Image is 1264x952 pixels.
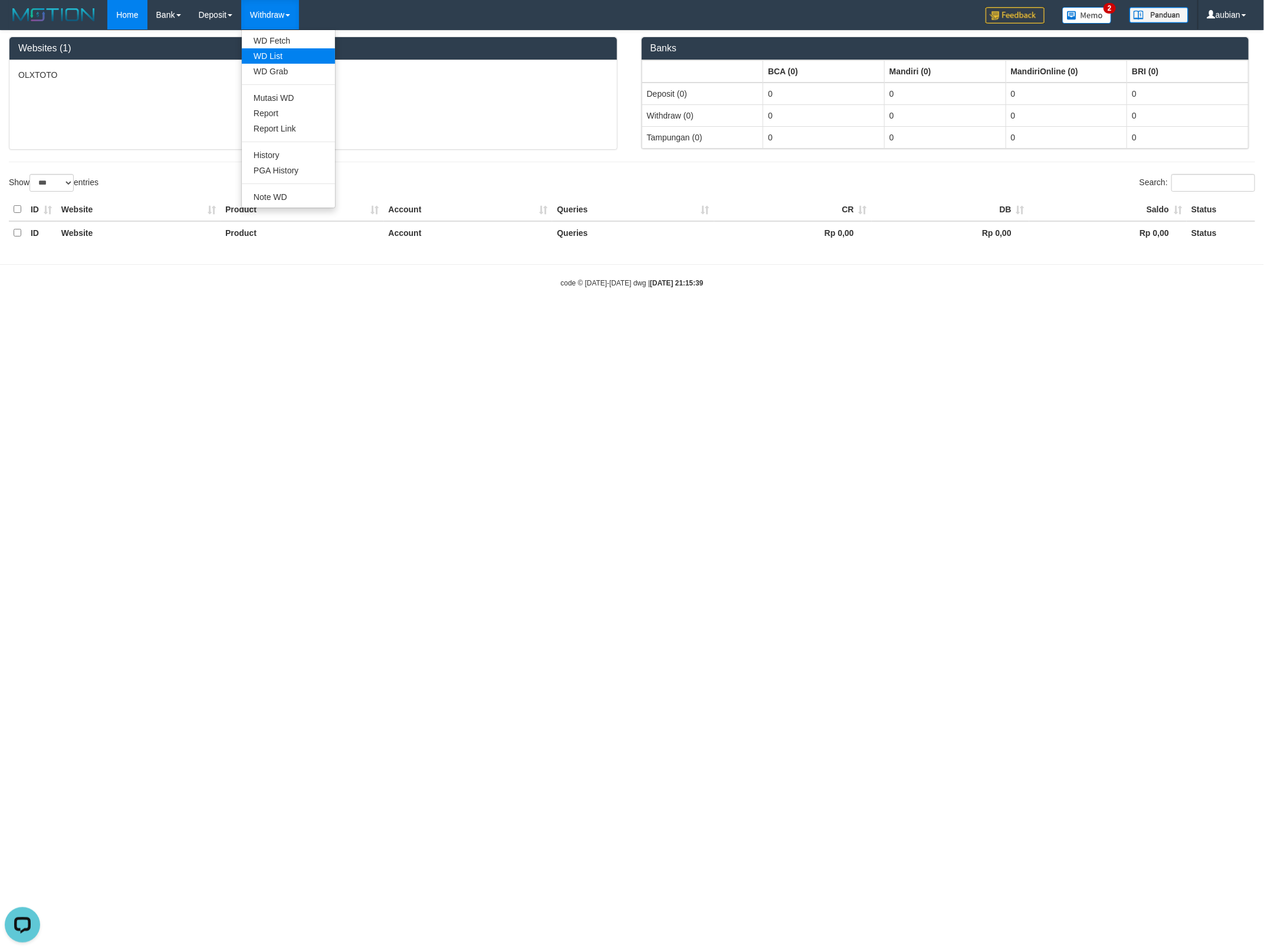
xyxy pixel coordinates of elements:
img: panduan.png [1130,7,1189,23]
td: 0 [1127,104,1249,126]
th: Status [1187,221,1255,244]
th: Product [221,198,383,221]
th: Saldo [1029,198,1187,221]
button: Open LiveChat chat widget [5,5,40,40]
a: WD Fetch [242,33,335,48]
img: Button%20Memo.svg [1062,7,1112,24]
th: Group: activate to sort column ascending [1127,60,1249,83]
th: Queries [552,221,714,244]
label: Show entries [9,174,99,192]
td: 0 [1127,83,1249,105]
th: Rp 0,00 [1029,221,1187,244]
td: 0 [763,126,885,148]
td: 0 [1006,104,1127,126]
th: Product [221,221,383,244]
td: 0 [1127,126,1249,148]
td: 0 [884,104,1006,126]
img: MOTION_logo.png [9,6,99,24]
h3: Banks [651,43,1240,54]
td: Tampungan (0) [642,126,763,148]
th: Website [57,198,221,221]
td: 0 [884,83,1006,105]
th: ID [26,221,57,244]
img: Feedback.jpg [986,7,1045,24]
a: Report [242,106,335,121]
td: 0 [1006,83,1127,105]
th: Group: activate to sort column ascending [1006,60,1127,83]
strong: [DATE] 21:15:39 [650,279,703,287]
th: Group: activate to sort column ascending [642,60,763,83]
th: Account [384,221,553,244]
th: DB [872,198,1029,221]
th: Group: activate to sort column ascending [763,60,885,83]
h3: Websites (1) [18,43,608,54]
input: Search: [1171,174,1255,192]
a: PGA History [242,163,335,178]
a: Note WD [242,189,335,205]
td: Withdraw (0) [642,104,763,126]
th: Group: activate to sort column ascending [884,60,1006,83]
td: 0 [763,104,885,126]
td: Deposit (0) [642,83,763,105]
th: ID [26,198,57,221]
span: 2 [1104,3,1116,14]
th: Rp 0,00 [872,221,1029,244]
label: Search: [1140,174,1255,192]
a: WD List [242,48,335,64]
a: Mutasi WD [242,90,335,106]
select: Showentries [29,174,74,192]
p: OLXTOTO [18,69,608,81]
a: History [242,147,335,163]
td: 0 [763,83,885,105]
th: Rp 0,00 [714,221,872,244]
td: 0 [884,126,1006,148]
a: WD Grab [242,64,335,79]
th: CR [714,198,872,221]
small: code © [DATE]-[DATE] dwg | [561,279,704,287]
th: Website [57,221,221,244]
th: Queries [552,198,714,221]
td: 0 [1006,126,1127,148]
a: Report Link [242,121,335,136]
th: Status [1187,198,1255,221]
th: Account [384,198,553,221]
